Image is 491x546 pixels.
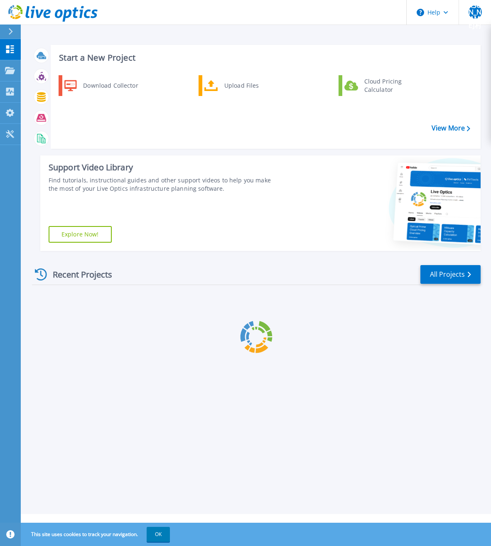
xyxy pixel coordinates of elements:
[59,75,144,96] a: Download Collector
[220,77,282,94] div: Upload Files
[32,264,123,285] div: Recent Projects
[339,75,424,96] a: Cloud Pricing Calculator
[59,53,470,62] h3: Start a New Project
[49,162,277,173] div: Support Video Library
[360,77,422,94] div: Cloud Pricing Calculator
[49,226,112,243] a: Explore Now!
[79,77,142,94] div: Download Collector
[49,176,277,193] div: Find tutorials, instructional guides and other support videos to help you make the most of your L...
[23,527,170,542] span: This site uses cookies to track your navigation.
[199,75,284,96] a: Upload Files
[432,124,470,132] a: View More
[420,265,481,284] a: All Projects
[147,527,170,542] button: OK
